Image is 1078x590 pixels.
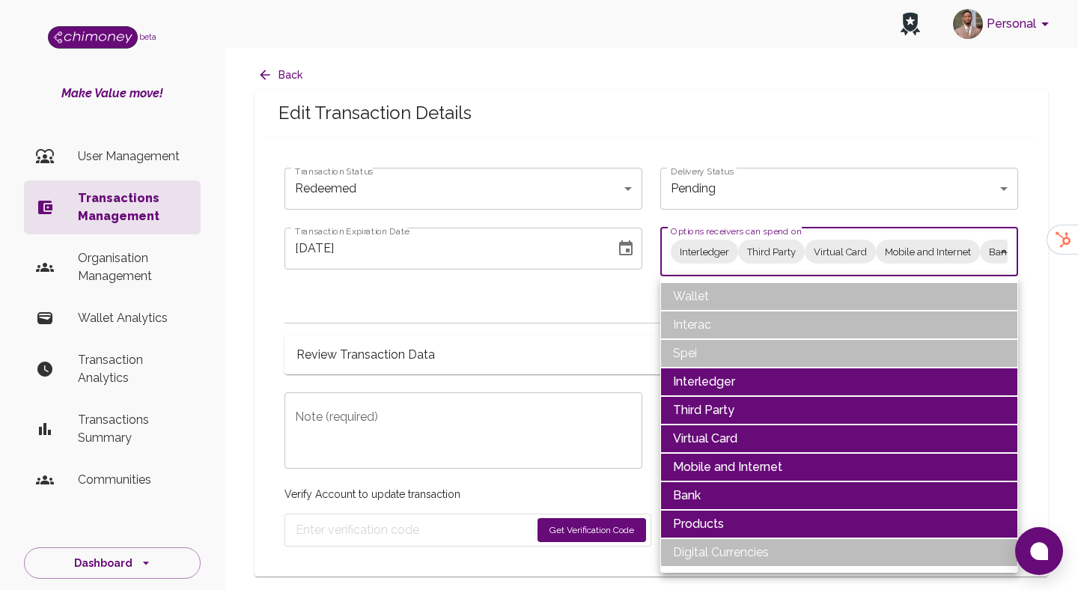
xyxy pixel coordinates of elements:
[660,510,1018,538] li: Products
[660,425,1018,453] li: Virtual Card
[660,453,1018,481] li: Mobile and Internet
[660,368,1018,396] li: Interledger
[660,396,1018,425] li: Third Party
[660,538,1018,567] li: Digital Currencies
[660,311,1018,339] li: Interac
[660,282,1018,311] li: Wallet
[660,481,1018,510] li: Bank
[660,339,1018,368] li: Spei
[1015,527,1063,575] button: Open chat window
